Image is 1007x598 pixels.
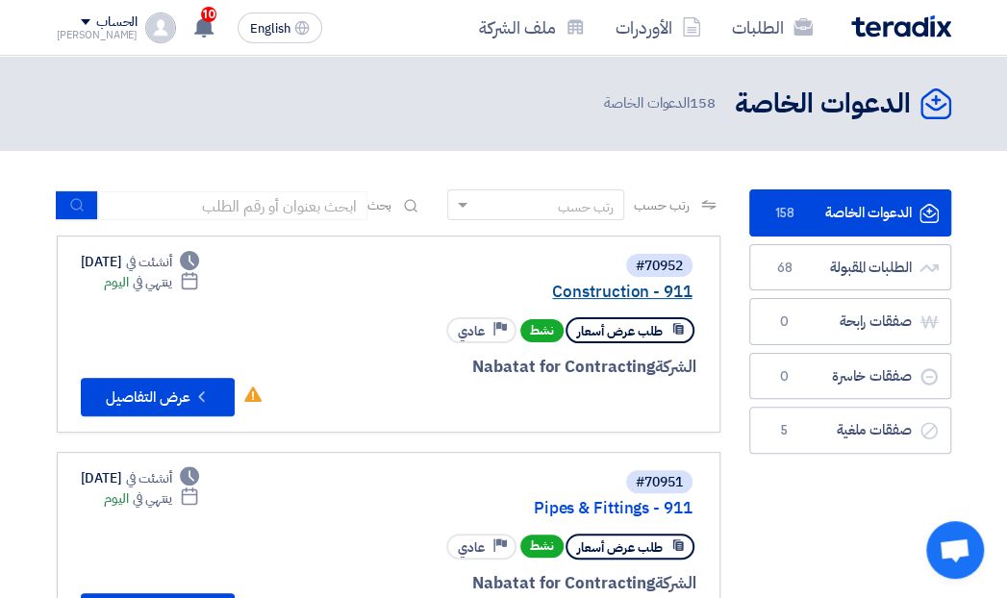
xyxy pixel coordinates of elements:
[98,191,367,220] input: ابحث بعنوان أو رقم الطلب
[279,571,696,596] div: Nabatat for Contracting
[367,195,392,215] span: بحث
[308,500,692,517] a: Pipes & Fittings - 911
[81,252,200,272] div: [DATE]
[773,204,796,223] span: 158
[604,92,718,114] span: الدعوات الخاصة
[636,476,683,489] div: #70951
[126,468,172,488] span: أنشئت في
[520,319,564,342] span: نشط
[458,538,485,557] span: عادي
[520,535,564,558] span: نشط
[926,521,984,579] a: دردشة مفتوحة
[773,259,796,278] span: 68
[238,12,322,43] button: English
[749,407,951,454] a: صفقات ملغية5
[81,378,235,416] button: عرض التفاصيل
[308,284,692,301] a: Construction - 911
[717,5,828,50] a: الطلبات
[773,421,796,440] span: 5
[851,15,951,37] img: Teradix logo
[458,322,485,340] span: عادي
[133,488,172,509] span: ينتهي في
[279,355,696,380] div: Nabatat for Contracting
[201,7,216,22] span: 10
[126,252,172,272] span: أنشئت في
[690,92,716,113] span: 158
[749,244,951,291] a: الطلبات المقبولة68
[81,468,200,488] div: [DATE]
[655,355,696,379] span: الشركة
[145,12,176,43] img: profile_test.png
[735,86,911,123] h2: الدعوات الخاصة
[636,260,683,273] div: #70952
[749,298,951,345] a: صفقات رابحة0
[655,571,696,595] span: الشركة
[57,30,138,40] div: [PERSON_NAME]
[773,367,796,386] span: 0
[773,312,796,332] span: 0
[558,197,614,217] div: رتب حسب
[250,22,290,36] span: English
[96,14,138,31] div: الحساب
[104,272,199,292] div: اليوم
[104,488,199,509] div: اليوم
[577,538,663,557] span: طلب عرض أسعار
[749,353,951,400] a: صفقات خاسرة0
[133,272,172,292] span: ينتهي في
[464,5,600,50] a: ملف الشركة
[600,5,717,50] a: الأوردرات
[577,322,663,340] span: طلب عرض أسعار
[749,189,951,237] a: الدعوات الخاصة158
[634,195,689,215] span: رتب حسب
